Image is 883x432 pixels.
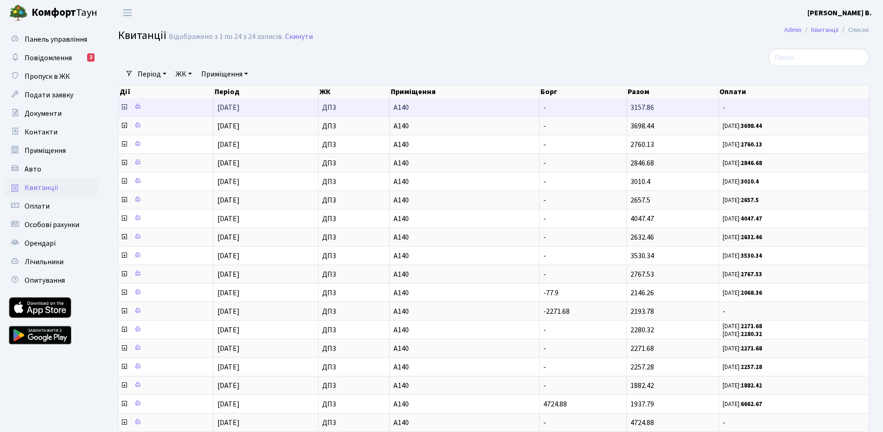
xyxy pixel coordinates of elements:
[723,104,865,111] span: -
[5,67,97,86] a: Пропуск в ЖК
[134,66,170,82] a: Період
[718,85,869,98] th: Оплати
[25,183,58,193] span: Квитанції
[741,252,762,260] b: 3530.34
[741,140,762,149] b: 2760.13
[25,127,57,137] span: Контакти
[741,400,762,408] b: 6662.67
[630,140,654,150] span: 2760.13
[723,322,762,330] small: [DATE]:
[25,34,87,44] span: Панель управління
[543,306,570,317] span: -2271.68
[543,381,546,391] span: -
[394,345,535,352] span: А140
[217,158,240,168] span: [DATE]
[784,25,801,35] a: Admin
[811,25,839,35] a: Квитанції
[543,269,546,280] span: -
[394,363,535,371] span: А140
[322,104,386,111] span: ДП3
[5,123,97,141] a: Контакти
[217,399,240,409] span: [DATE]
[5,160,97,178] a: Авто
[25,220,79,230] span: Особові рахунки
[741,233,762,241] b: 2632.46
[169,32,283,41] div: Відображено з 1 по 24 з 24 записів.
[394,400,535,408] span: А140
[217,102,240,113] span: [DATE]
[32,5,97,21] span: Таун
[217,121,240,131] span: [DATE]
[723,270,762,279] small: [DATE]:
[543,121,546,131] span: -
[5,86,97,104] a: Подати заявку
[394,419,535,426] span: А140
[25,164,41,174] span: Авто
[627,85,718,98] th: Разом
[741,159,762,167] b: 2846.68
[630,288,654,298] span: 2146.26
[723,122,762,130] small: [DATE]:
[32,5,76,20] b: Комфорт
[5,49,97,67] a: Повідомлення2
[25,257,64,267] span: Лічильники
[322,178,386,185] span: ДП3
[630,362,654,372] span: 2257.28
[5,271,97,290] a: Опитування
[630,251,654,261] span: 3530.34
[543,232,546,242] span: -
[543,399,567,409] span: 4724.88
[543,158,546,168] span: -
[116,5,139,20] button: Переключити навігацію
[322,234,386,241] span: ДП3
[25,238,56,248] span: Орендарі
[285,32,313,41] a: Скинути
[630,381,654,391] span: 1882.42
[118,27,166,44] span: Квитанції
[839,25,869,35] li: Список
[394,197,535,204] span: А140
[217,306,240,317] span: [DATE]
[741,322,762,330] b: 2271.68
[217,418,240,428] span: [DATE]
[322,289,386,297] span: ДП3
[217,362,240,372] span: [DATE]
[630,269,654,280] span: 2767.53
[394,141,535,148] span: А140
[322,215,386,222] span: ДП3
[25,146,66,156] span: Приміщення
[723,419,865,426] span: -
[630,177,650,187] span: 3010.4
[322,159,386,167] span: ДП3
[723,233,762,241] small: [DATE]:
[723,159,762,167] small: [DATE]:
[217,214,240,224] span: [DATE]
[322,400,386,408] span: ДП3
[394,178,535,185] span: А140
[769,49,869,66] input: Пошук...
[543,288,559,298] span: -77.9
[723,215,762,223] small: [DATE]:
[807,8,872,18] b: [PERSON_NAME] В.
[543,418,546,428] span: -
[630,232,654,242] span: 2632.46
[630,158,654,168] span: 2846.68
[723,308,865,315] span: -
[217,269,240,280] span: [DATE]
[322,271,386,278] span: ДП3
[394,271,535,278] span: А140
[630,306,654,317] span: 2193.78
[394,234,535,241] span: А140
[217,343,240,354] span: [DATE]
[394,122,535,130] span: А140
[25,53,72,63] span: Повідомлення
[25,275,65,286] span: Опитування
[723,330,762,338] small: [DATE]:
[543,343,546,354] span: -
[214,85,318,98] th: Період
[543,102,546,113] span: -
[25,201,50,211] span: Оплати
[630,121,654,131] span: 3698.44
[630,325,654,335] span: 2280.32
[322,382,386,389] span: ДП3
